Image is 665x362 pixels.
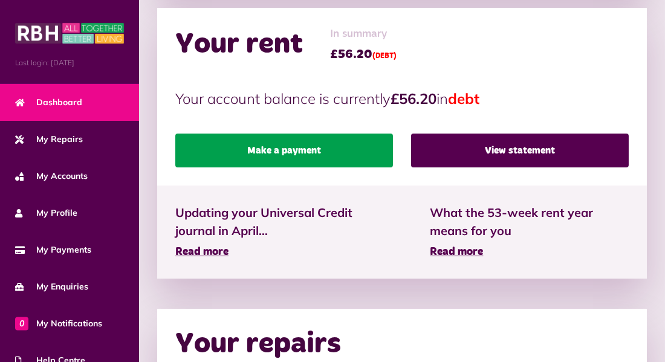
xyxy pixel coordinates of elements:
span: My Enquiries [15,280,88,293]
span: 0 [15,317,28,330]
span: My Repairs [15,133,83,146]
a: Updating your Universal Credit journal in April... Read more [175,204,394,260]
span: Dashboard [15,96,82,109]
span: My Payments [15,244,91,256]
span: Last login: [DATE] [15,57,124,68]
a: What the 53-week rent year means for you Read more [430,204,629,260]
a: View statement [411,134,629,167]
span: What the 53-week rent year means for you [430,204,629,240]
span: Updating your Universal Credit journal in April... [175,204,394,240]
h2: Your rent [175,27,303,62]
img: MyRBH [15,21,124,45]
span: £56.20 [330,45,397,63]
span: In summary [330,26,397,42]
span: Read more [430,247,483,257]
h2: Your repairs [175,327,341,362]
strong: £56.20 [391,89,436,108]
a: Make a payment [175,134,393,167]
p: Your account balance is currently in [175,88,629,109]
span: My Accounts [15,170,88,183]
span: Read more [175,247,229,257]
span: My Notifications [15,317,102,330]
span: debt [448,89,479,108]
span: My Profile [15,207,77,219]
span: (DEBT) [372,53,397,60]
